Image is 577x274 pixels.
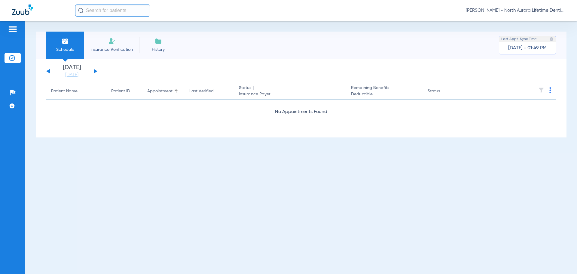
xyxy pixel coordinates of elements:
th: Status [423,83,463,100]
img: last sync help info [549,37,554,41]
span: History [144,47,172,53]
div: Last Verified [189,88,214,94]
th: Status | [234,83,346,100]
img: Schedule [62,38,69,45]
div: Patient ID [111,88,130,94]
div: Patient Name [51,88,78,94]
span: Insurance Verification [88,47,135,53]
span: [PERSON_NAME] - North Aurora Lifetime Dentistry [466,8,565,14]
li: [DATE] [54,65,90,78]
div: Patient Name [51,88,102,94]
span: Schedule [51,47,79,53]
div: No Appointments Found [46,108,556,116]
img: filter.svg [538,87,544,93]
span: Insurance Payer [239,91,341,97]
div: Appointment [147,88,180,94]
input: Search for patients [75,5,150,17]
th: Remaining Benefits | [346,83,423,100]
span: Deductible [351,91,418,97]
span: Last Appt. Sync Time: [501,36,537,42]
img: Zuub Logo [12,5,33,15]
span: [DATE] - 01:49 PM [508,45,547,51]
a: [DATE] [54,72,90,78]
img: hamburger-icon [8,26,17,33]
img: History [155,38,162,45]
div: Last Verified [189,88,229,94]
img: Manual Insurance Verification [108,38,115,45]
div: Appointment [147,88,172,94]
img: Search Icon [78,8,84,13]
div: Patient ID [111,88,138,94]
img: group-dot-blue.svg [549,87,551,93]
